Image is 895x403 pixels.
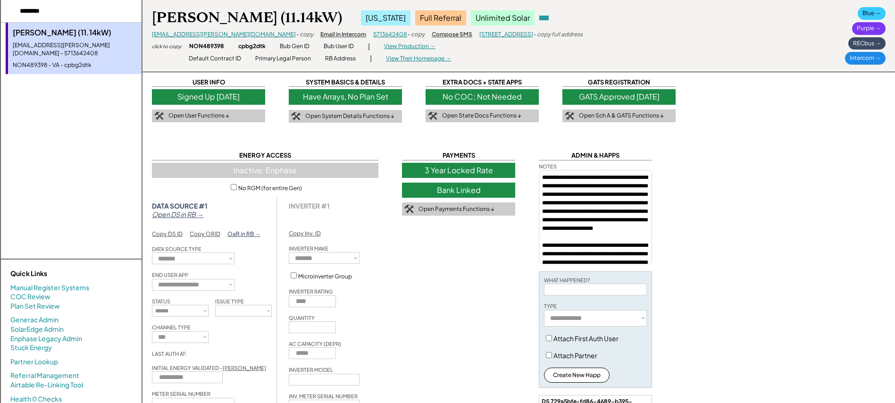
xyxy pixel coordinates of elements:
[280,42,309,50] div: Bub Gen ID
[296,31,313,39] div: - copy
[168,112,229,120] div: Open User Functions ↓
[562,89,676,104] div: GATS Approved [DATE]
[289,393,358,400] div: INV. METER SERIAL NUMBER
[289,366,333,373] div: INVERTER MODEL
[223,365,266,371] u: [PERSON_NAME]
[238,185,302,192] label: No RGM (for entire Gen)
[562,78,676,87] div: GATS REGISTRATION
[407,31,425,39] div: - copy
[10,315,59,325] a: Generac Admin
[190,230,220,238] div: Copy ORID
[13,61,137,69] div: NON489398 - VA - cpbg2dtk
[553,334,619,343] label: Attach First Auth User
[152,201,208,210] strong: DATA SOURCE #1
[152,151,378,160] div: ENERGY ACCESS
[152,163,378,178] div: Inactive: Enphase
[291,112,301,121] img: tool-icon.png
[320,31,366,39] div: Email in Intercom
[152,245,201,252] div: DATA SOURCE TYPE
[10,334,82,344] a: Enphase Legacy Admin
[255,55,311,63] div: Primary Legal Person
[152,350,209,357] div: LAST AUTH AT:
[13,42,137,58] div: [EMAIL_ADDRESS][PERSON_NAME][DOMAIN_NAME] - 5713642408
[152,324,191,331] div: CHANNEL TYPE
[428,112,437,120] img: tool-icon.png
[539,163,557,170] div: NOTES
[402,183,515,198] div: Bank Linked
[289,201,330,210] div: INVERTER #1
[852,22,886,35] div: Purple →
[305,112,394,120] div: Open System Details Functions ↓
[152,271,188,278] div: END USER APP
[426,78,539,87] div: EXTRA DOCS + STATE APPS
[289,314,315,321] div: QUANTITY
[10,343,52,353] a: Stuck Energy
[152,390,210,397] div: METER SERIAL NUMBER
[565,112,574,120] img: tool-icon.png
[402,163,515,178] div: 3 Year Locked Rate
[152,364,266,371] div: INITIAL ENERGY VALIDATED -
[10,325,64,334] a: SolarEdge Admin
[544,368,610,383] button: Create New Happ
[289,288,333,295] div: INVERTER RATING
[152,298,170,305] div: STATUS
[533,31,583,39] div: - copy full address
[298,273,352,280] label: Microinverter Group
[370,54,372,63] div: |
[289,89,402,104] div: Have Arrays, No Plan Set
[404,205,414,213] img: tool-icon.png
[373,31,407,38] a: 5713642408
[13,27,137,38] div: [PERSON_NAME] (11.14kW)
[289,78,402,87] div: SYSTEM BASICS & DETAILS
[368,42,370,51] div: |
[152,78,265,87] div: USER INFO
[227,230,260,238] div: OaR in RB →
[579,112,664,120] div: Open Sch A & GATS Functions ↓
[289,245,328,252] div: INVERTER MAKE
[324,42,354,50] div: Bub User ID
[215,298,244,305] div: ISSUE TYPE
[361,10,410,25] div: [US_STATE]
[402,151,515,160] div: PAYMENTS
[858,7,886,20] div: Blue →
[10,371,79,380] a: Referral Management
[289,340,341,347] div: AC CAPACITY (DEPR)
[384,42,435,50] div: View Production →
[325,55,356,63] div: RB Address
[544,302,557,310] div: TYPE
[152,230,183,238] div: Copy DS ID
[848,37,886,50] div: RECbus →
[553,351,597,360] label: Attach Partner
[289,230,321,238] div: Copy Inv. ID
[152,8,342,27] div: [PERSON_NAME] (11.14kW)
[152,210,203,218] em: Open DS in RB →
[189,55,241,63] div: Default Contract ID
[10,302,60,311] a: Plan Set Review
[471,10,535,25] div: Unlimited Solar
[539,151,652,160] div: ADMIN & HAPPS
[10,380,83,390] a: Airtable Re-Linking Tool
[189,42,224,50] div: NON489398
[418,205,494,213] div: Open Payments Functions ↓
[152,89,265,104] div: Signed Up [DATE]
[152,43,182,50] div: click to copy:
[10,269,105,278] div: Quick Links
[845,52,886,65] div: Intercom →
[10,283,89,293] a: Manual Register Systems
[10,357,58,367] a: Partner Lookup
[154,112,164,120] img: tool-icon.png
[238,42,266,50] div: cpbg2dtk
[432,31,472,39] div: Compose SMS
[442,112,521,120] div: Open State Docs Functions ↓
[479,31,533,38] a: [STREET_ADDRESS]
[152,31,296,38] a: [EMAIL_ADDRESS][PERSON_NAME][DOMAIN_NAME]
[544,277,590,284] div: WHAT HAPPENED?
[386,55,451,63] div: View Their Homepage →
[10,292,50,302] a: COC Review
[426,89,539,104] div: No COC; Not Needed
[415,10,466,25] div: Full Referral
